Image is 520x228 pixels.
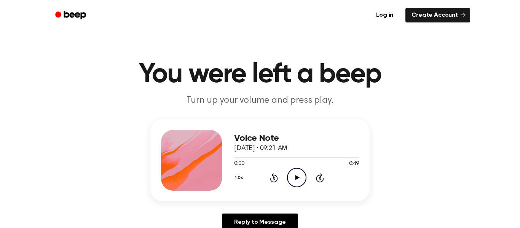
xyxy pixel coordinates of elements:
a: Log in [368,6,401,24]
h3: Voice Note [234,133,359,143]
span: [DATE] · 09:21 AM [234,145,287,152]
button: 1.0x [234,171,246,184]
span: 0:49 [349,160,359,168]
a: Beep [50,8,93,23]
span: 0:00 [234,160,244,168]
h1: You were left a beep [65,61,455,88]
p: Turn up your volume and press play. [114,94,406,107]
a: Create Account [405,8,470,22]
